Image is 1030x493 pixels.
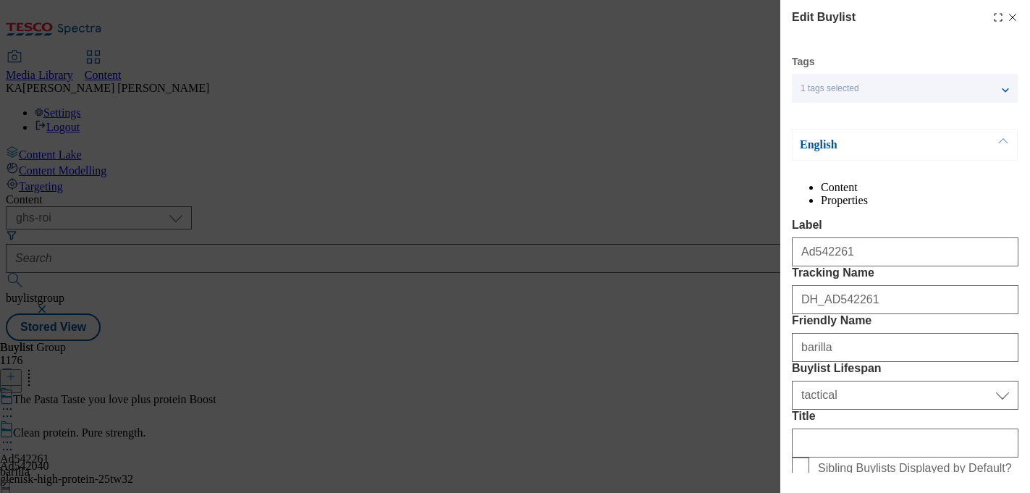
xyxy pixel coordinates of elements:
input: Enter Label [792,237,1018,266]
input: Enter Tracking Name [792,285,1018,314]
label: Tracking Name [792,266,1018,279]
button: 1 tags selected [792,74,1018,103]
label: Tags [792,58,815,66]
label: Friendly Name [792,314,1018,327]
p: English [800,138,952,152]
span: 1 tags selected [801,83,859,94]
label: Title [792,410,1018,423]
label: Label [792,219,1018,232]
li: Content [821,181,1018,194]
input: Enter Title [792,429,1018,458]
input: Enter Friendly Name [792,333,1018,362]
li: Properties [821,194,1018,207]
h4: Edit Buylist [792,9,856,26]
span: Sibling Buylists Displayed by Default? [818,462,1012,475]
label: Buylist Lifespan [792,362,1018,375]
